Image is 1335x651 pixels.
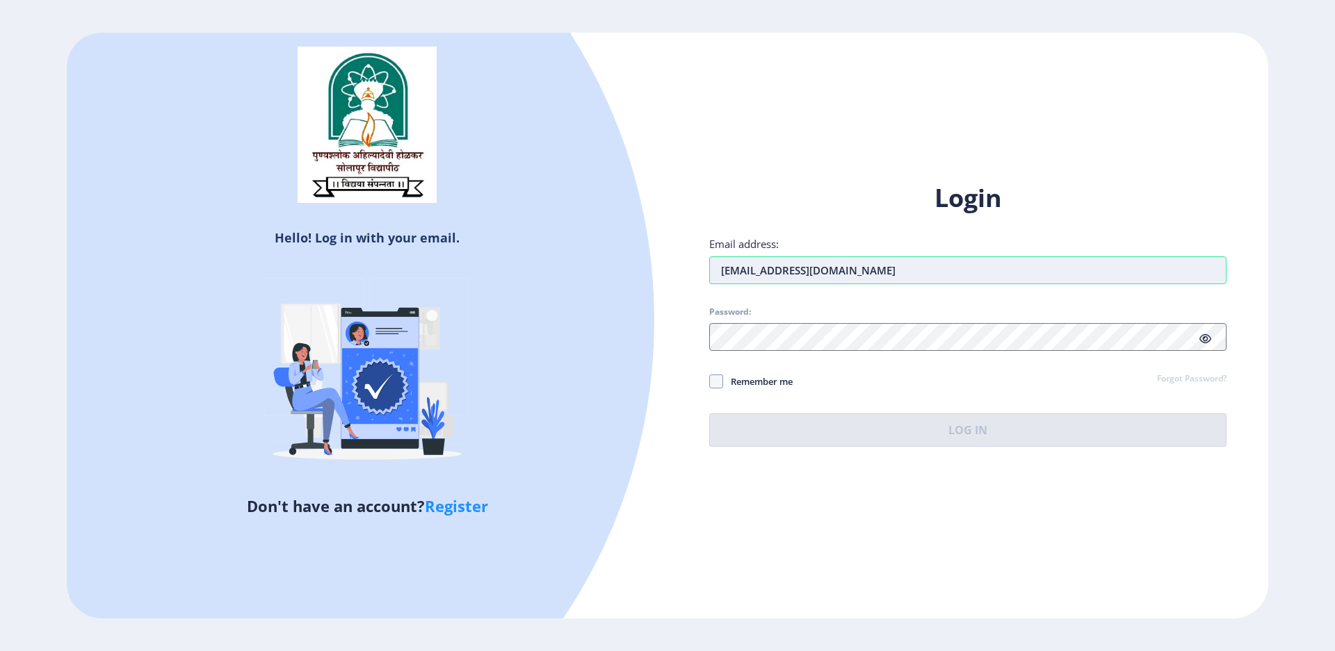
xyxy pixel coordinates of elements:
img: Verified-rafiki.svg [245,252,489,495]
span: Remember me [723,373,793,390]
h5: Don't have an account? [77,495,657,517]
button: Log In [709,413,1227,447]
h1: Login [709,181,1227,215]
input: Email address [709,256,1227,284]
a: Forgot Password? [1157,373,1227,386]
label: Email address: [709,237,779,251]
img: sulogo.png [298,47,437,204]
a: Register [425,495,488,516]
label: Password: [709,306,751,318]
